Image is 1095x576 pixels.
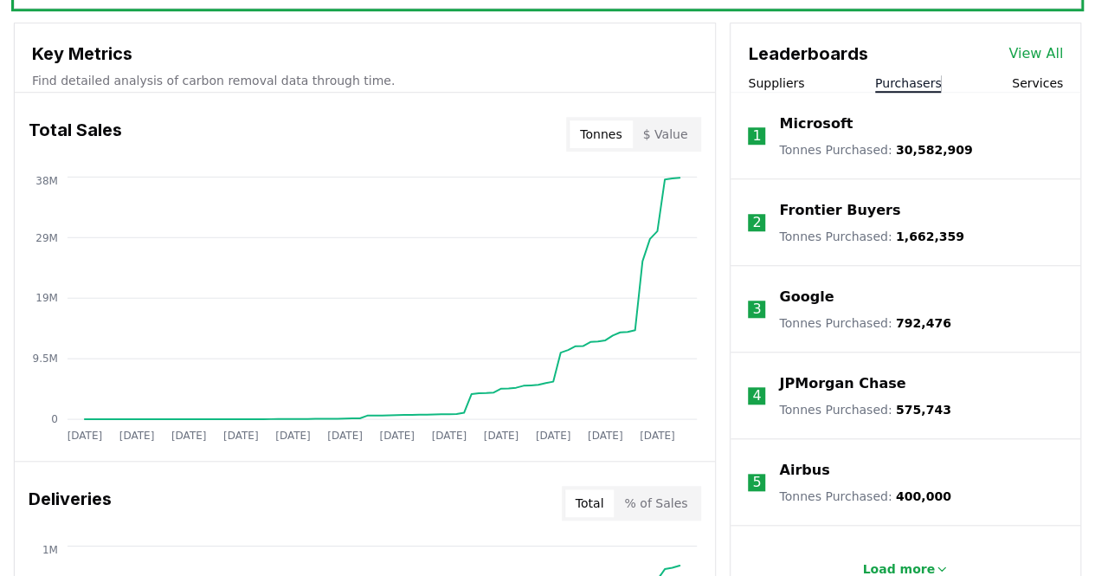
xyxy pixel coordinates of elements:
[748,74,804,92] button: Suppliers
[35,174,58,186] tspan: 38M
[327,429,363,441] tspan: [DATE]
[779,228,963,245] p: Tonnes Purchased :
[380,429,415,441] tspan: [DATE]
[275,429,311,441] tspan: [DATE]
[896,403,951,417] span: 575,743
[1012,74,1063,92] button: Services
[779,200,900,221] a: Frontier Buyers
[752,299,761,320] p: 3
[779,141,972,159] p: Tonnes Purchased :
[588,429,623,441] tspan: [DATE]
[752,126,761,146] p: 1
[536,429,571,441] tspan: [DATE]
[29,486,112,521] h3: Deliveries
[1008,43,1063,64] a: View All
[779,460,829,481] a: Airbus
[32,41,698,67] h3: Key Metrics
[896,316,951,330] span: 792,476
[779,287,834,307] a: Google
[779,113,853,134] a: Microsoft
[779,314,950,332] p: Tonnes Purchased :
[484,429,519,441] tspan: [DATE]
[752,212,761,233] p: 2
[68,429,103,441] tspan: [DATE]
[875,74,942,92] button: Purchasers
[752,472,761,493] p: 5
[32,72,698,89] p: Find detailed analysis of carbon removal data through time.
[896,230,964,243] span: 1,662,359
[752,385,761,406] p: 4
[614,489,698,517] button: % of Sales
[42,543,58,555] tspan: 1M
[565,489,615,517] button: Total
[29,117,122,152] h3: Total Sales
[633,120,699,148] button: $ Value
[432,429,467,441] tspan: [DATE]
[779,401,950,418] p: Tonnes Purchased :
[896,143,973,157] span: 30,582,909
[896,489,951,503] span: 400,000
[570,120,632,148] button: Tonnes
[223,429,259,441] tspan: [DATE]
[33,353,58,365] tspan: 9.5M
[779,373,905,394] a: JPMorgan Chase
[119,429,155,441] tspan: [DATE]
[51,413,58,425] tspan: 0
[35,231,58,243] tspan: 29M
[171,429,207,441] tspan: [DATE]
[748,41,867,67] h3: Leaderboards
[35,292,58,304] tspan: 19M
[779,488,950,505] p: Tonnes Purchased :
[640,429,675,441] tspan: [DATE]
